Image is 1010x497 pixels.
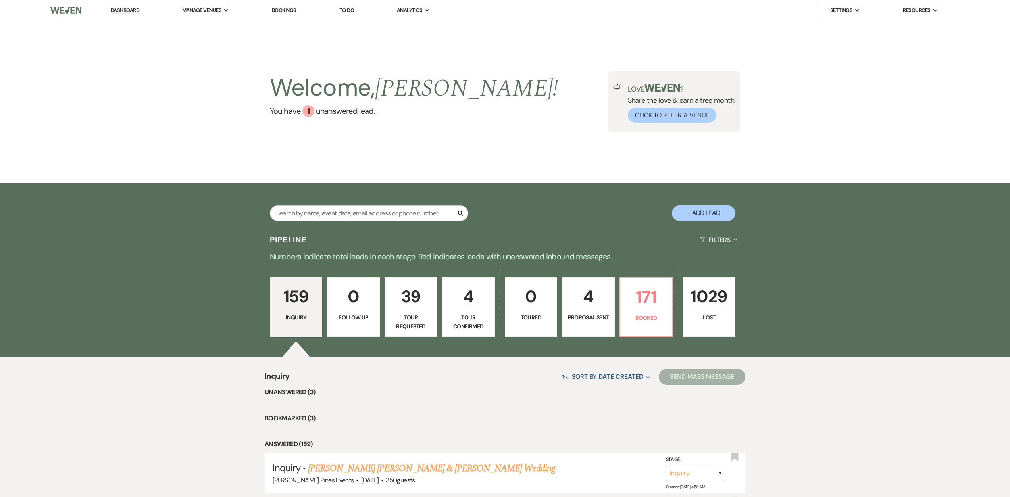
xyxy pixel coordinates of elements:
p: 0 [332,283,375,310]
h3: Pipeline [270,234,307,245]
p: 4 [447,283,490,310]
span: Settings [830,6,853,14]
span: Inquiry [273,462,300,474]
a: Dashboard [111,7,139,14]
button: Click to Refer a Venue [628,108,716,123]
p: 159 [275,283,317,310]
a: 4Tour Confirmed [442,277,495,337]
span: Manage Venues [182,6,221,14]
span: [DATE] [361,476,379,484]
span: Created: [DATE] 4:56 AM [666,484,705,489]
input: Search by name, event date, email address or phone number [270,205,468,221]
li: Answered (159) [265,439,745,449]
a: [PERSON_NAME] [PERSON_NAME] & [PERSON_NAME] Wedding [308,461,555,476]
a: Bookings [272,7,296,13]
p: Tour Confirmed [447,313,490,331]
span: Date Created [598,372,643,381]
li: Unanswered (0) [265,387,745,397]
span: Resources [903,6,930,14]
img: weven-logo-green.svg [644,84,680,92]
p: Proposal Sent [567,313,610,322]
p: 39 [390,283,432,310]
span: Inquiry [265,370,290,387]
span: 350 guests [386,476,415,484]
h2: Welcome, [270,71,558,105]
p: Numbers indicate total leads in each stage. Red indicates leads with unanswered inbound messages. [219,250,791,263]
a: 39Tour Requested [385,277,437,337]
p: Booked [625,313,668,322]
a: 1029Lost [683,277,736,337]
a: 4Proposal Sent [562,277,615,337]
span: [PERSON_NAME] Pines Events [273,476,354,484]
button: Send Mass Message [659,369,745,385]
div: 1 [302,105,314,117]
a: 0Follow Up [327,277,380,337]
a: 171Booked [619,277,673,337]
button: + Add Lead [672,205,735,221]
p: 0 [510,283,552,310]
button: Sort By Date Created [558,366,653,387]
label: Stage: [666,455,725,464]
p: Inquiry [275,313,317,322]
img: Weven Logo [50,2,81,19]
button: Filters [697,229,740,250]
img: loud-speaker-illustration.svg [613,84,623,90]
a: 0Toured [505,277,558,337]
a: You have 1 unanswered lead. [270,105,558,117]
span: [PERSON_NAME] ! [375,70,558,107]
p: Lost [688,313,731,322]
span: Analytics [397,6,422,14]
p: Follow Up [332,313,375,322]
p: 4 [567,283,610,310]
li: Bookmarked (0) [265,413,745,424]
a: 159Inquiry [270,277,323,337]
p: Tour Requested [390,313,432,331]
a: To Do [339,7,354,13]
span: ↑↓ [561,372,570,381]
p: Love ? [628,84,736,93]
div: Share the love & earn a free month. [623,84,736,123]
p: 171 [625,284,668,310]
p: 1029 [688,283,731,310]
p: Toured [510,313,552,322]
